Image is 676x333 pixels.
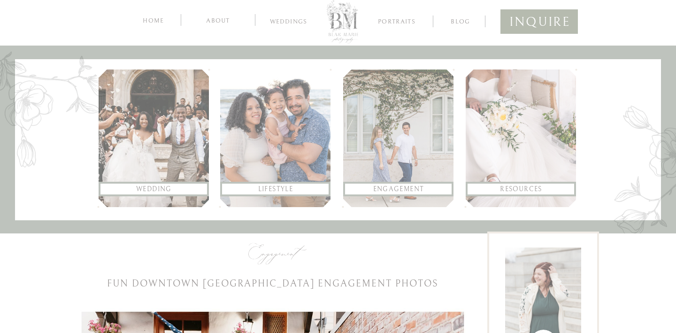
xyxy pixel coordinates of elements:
[78,276,468,293] h1: Fun Downtown [GEOGRAPHIC_DATA] Engagement Photos
[509,11,569,29] a: inquire
[104,184,204,195] a: Wedding
[471,184,571,195] a: resources
[374,18,419,27] a: Portraits
[263,18,314,28] a: Weddings
[141,15,166,24] a: home
[249,231,297,278] a: Engagement
[442,16,479,25] a: blog
[226,184,325,195] a: lifestyle
[196,15,240,24] a: about
[349,184,448,195] a: Engagement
